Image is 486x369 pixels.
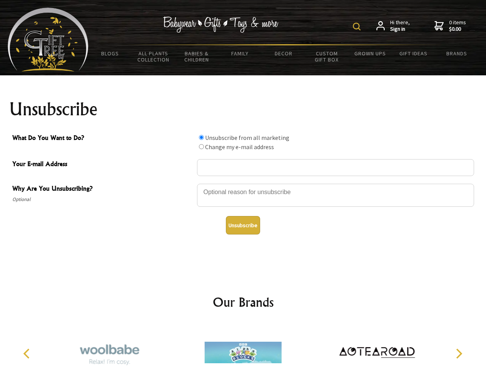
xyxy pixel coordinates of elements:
[262,45,305,61] a: Decor
[12,133,193,144] span: What Do You Want to Do?
[12,184,193,195] span: Why Are You Unsubscribing?
[219,45,262,61] a: Family
[9,100,477,118] h1: Unsubscribe
[205,143,274,151] label: Change my e-mail address
[197,184,474,207] textarea: Why Are You Unsubscribing?
[449,26,466,33] strong: $0.00
[348,45,392,61] a: Grown Ups
[353,23,361,30] img: product search
[12,159,193,170] span: Your E-mail Address
[199,144,204,149] input: What Do You Want to Do?
[305,45,349,68] a: Custom Gift Box
[376,19,410,33] a: Hi there,Sign in
[392,45,435,61] a: Gift Ideas
[390,19,410,33] span: Hi there,
[8,8,89,71] img: Babyware - Gifts - Toys and more...
[449,19,466,33] span: 0 items
[15,293,471,311] h2: Our Brands
[12,195,193,204] span: Optional
[163,17,279,33] img: Babywear - Gifts - Toys & more
[434,19,466,33] a: 0 items$0.00
[450,345,467,362] button: Next
[175,45,219,68] a: Babies & Children
[390,26,410,33] strong: Sign in
[197,159,474,176] input: Your E-mail Address
[226,216,260,234] button: Unsubscribe
[435,45,479,61] a: Brands
[205,134,289,141] label: Unsubscribe from all marketing
[19,345,36,362] button: Previous
[132,45,175,68] a: All Plants Collection
[89,45,132,61] a: BLOGS
[199,135,204,140] input: What Do You Want to Do?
